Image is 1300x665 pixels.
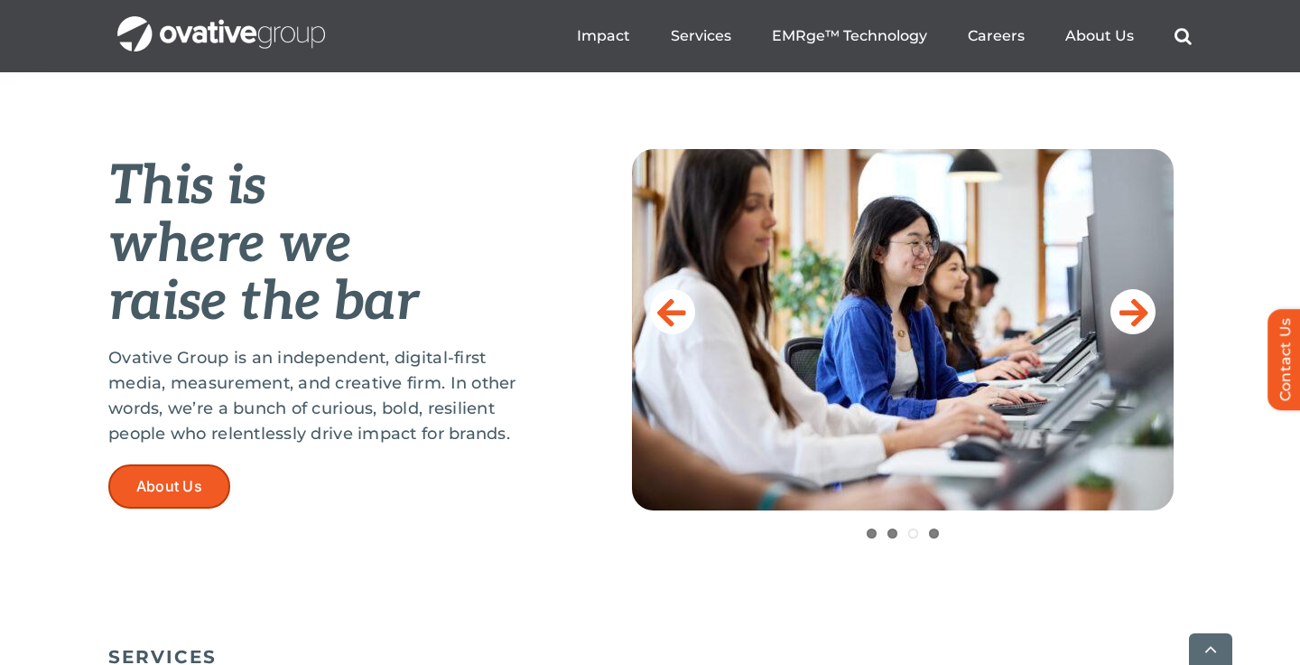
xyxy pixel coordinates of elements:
[887,529,897,539] a: 2
[632,149,1174,510] img: Home-Raise-the-Bar-3-scaled.jpg
[968,27,1025,45] a: Careers
[108,464,230,509] a: About Us
[1175,27,1192,45] a: Search
[108,270,418,335] em: raise the bar
[108,212,351,277] em: where we
[108,155,265,220] em: This is
[117,14,325,32] a: OG_Full_horizontal_WHT
[908,529,918,539] a: 3
[671,27,731,45] a: Services
[1065,27,1134,45] a: About Us
[108,345,542,446] p: Ovative Group is an independent, digital-first media, measurement, and creative firm. In other wo...
[577,7,1192,65] nav: Menu
[577,27,630,45] a: Impact
[867,529,877,539] a: 1
[772,27,927,45] a: EMRge™ Technology
[929,529,939,539] a: 4
[136,478,202,495] span: About Us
